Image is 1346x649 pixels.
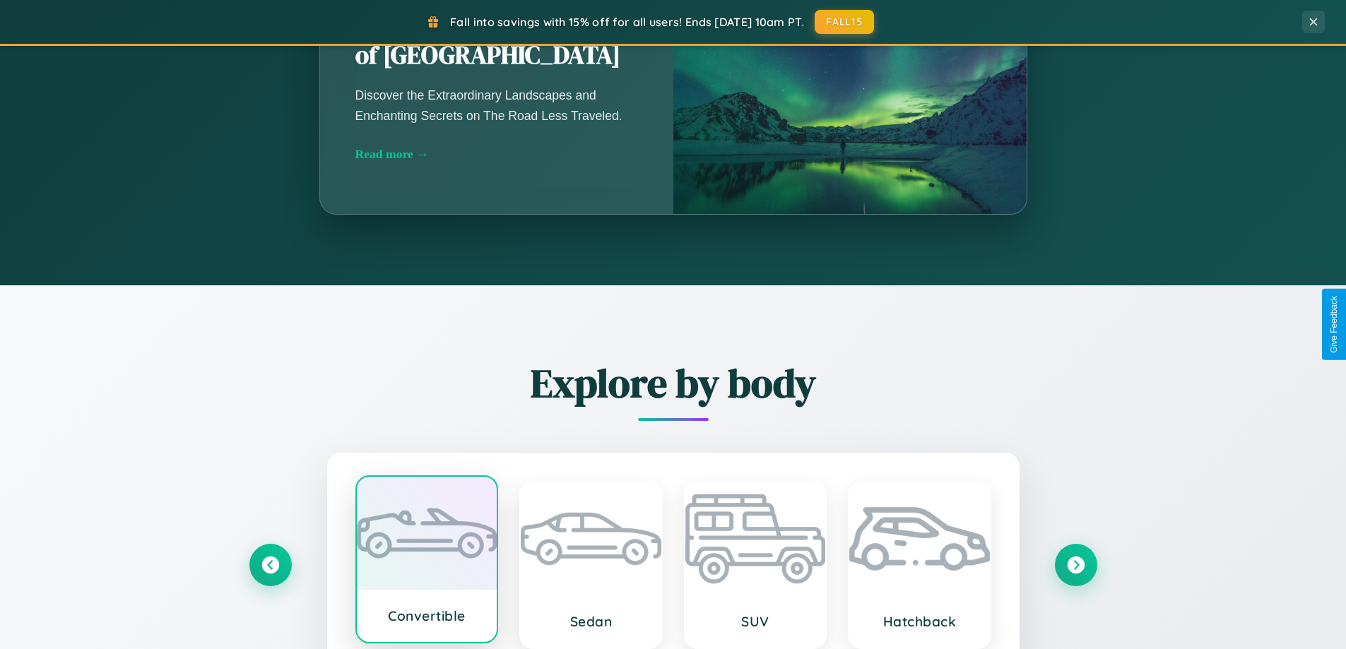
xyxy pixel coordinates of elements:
h3: SUV [699,613,812,630]
div: Give Feedback [1329,296,1339,353]
h3: Hatchback [863,613,976,630]
h2: Unearthing the Mystique of [GEOGRAPHIC_DATA] [355,7,638,72]
span: Fall into savings with 15% off for all users! Ends [DATE] 10am PT. [450,15,804,29]
p: Discover the Extraordinary Landscapes and Enchanting Secrets on The Road Less Traveled. [355,85,638,125]
h2: Explore by body [249,356,1097,410]
button: FALL15 [815,10,874,34]
h3: Sedan [535,613,647,630]
h3: Convertible [371,607,483,624]
div: Read more → [355,147,638,162]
